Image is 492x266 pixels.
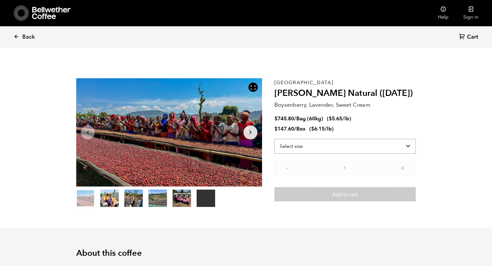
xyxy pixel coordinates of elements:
[284,164,291,170] button: -
[329,115,342,122] bdi: 5.65
[294,115,296,122] span: /
[274,115,277,122] span: $
[296,125,306,132] span: Box
[274,115,294,122] bdi: 745.80
[197,190,215,207] video: Your browser does not support the video tag.
[294,125,296,132] span: /
[329,115,332,122] span: $
[309,125,334,132] span: ( )
[274,187,416,201] button: Add to cart
[274,88,416,99] h2: [PERSON_NAME] Natural ([DATE])
[296,115,323,122] span: Bag (60kg)
[467,33,478,41] span: Cart
[325,125,332,132] span: /lb
[274,125,277,132] span: $
[342,115,349,122] span: /lb
[22,33,35,41] span: Back
[311,125,325,132] bdi: 6.15
[459,33,480,41] a: Cart
[327,115,351,122] span: ( )
[274,101,416,109] p: Boysenberry, Lavender, Sweet Cream
[399,164,407,170] button: +
[274,125,294,132] bdi: 147.60
[76,248,416,258] h2: About this coffee
[311,125,314,132] span: $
